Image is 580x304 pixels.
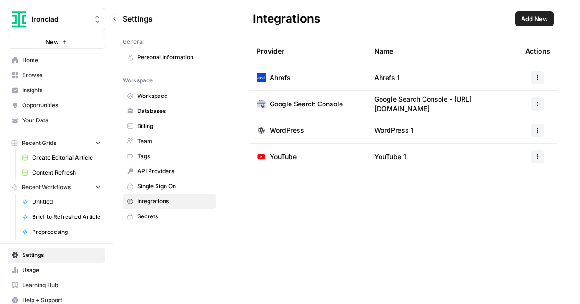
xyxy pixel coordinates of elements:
span: Workspace [137,92,212,100]
span: Browse [22,71,101,80]
span: Team [137,137,212,145]
span: Brief to Refreshed Article [32,213,101,221]
a: Secrets [123,209,216,224]
span: Settings [22,251,101,259]
span: Databases [137,107,212,115]
span: Preprocesing [32,228,101,236]
span: YouTube [270,152,297,161]
span: Settings [123,13,153,24]
span: YouTube 1 [374,152,406,161]
a: Brief to Refreshed Article [17,209,105,224]
span: Home [22,56,101,64]
span: Create Editorial Article [32,153,101,162]
span: Integrations [137,197,212,206]
a: Databases [123,104,216,119]
span: General [123,38,144,46]
a: Settings [8,248,105,263]
a: Preprocesing [17,224,105,240]
div: Name [374,38,510,64]
span: Untitled [32,198,101,206]
span: Learning Hub [22,281,101,289]
a: Learning Hub [8,278,105,293]
span: Personal Information [137,53,212,62]
img: Ironclad Logo [11,11,28,28]
span: Google Search Console - [URL][DOMAIN_NAME] [374,95,510,113]
a: Browse [8,68,105,83]
span: WordPress 1 [374,126,414,135]
span: Ironclad [32,15,89,24]
span: Google Search Console [270,99,343,109]
button: Add New [515,11,554,26]
a: Team [123,134,216,149]
div: Provider [257,38,284,64]
div: Integrations [253,11,320,26]
a: Home [8,53,105,68]
img: Ahrefs [257,73,266,82]
button: Recent Workflows [8,180,105,194]
span: Workspace [123,76,153,85]
a: Untitled [17,194,105,209]
span: New [45,37,59,47]
a: Billing [123,119,216,134]
a: Insights [8,83,105,98]
a: API Providers [123,164,216,179]
span: Recent Grids [22,139,56,147]
span: Ahrefs [270,73,290,82]
span: Tags [137,152,212,160]
img: YouTube [257,152,266,161]
span: Your Data [22,116,101,125]
span: API Providers [137,167,212,176]
a: Workspace [123,88,216,104]
a: Personal Information [123,50,216,65]
a: Opportunities [8,98,105,113]
span: Ahrefs 1 [374,73,400,82]
div: Actions [525,38,550,64]
a: Integrations [123,194,216,209]
span: Secrets [137,212,212,221]
span: Insights [22,86,101,95]
img: WordPress [257,126,266,135]
a: Content Refresh [17,165,105,180]
span: Content Refresh [32,168,101,177]
button: Workspace: Ironclad [8,8,105,31]
button: Recent Grids [8,136,105,150]
a: Tags [123,149,216,164]
span: Billing [137,122,212,130]
span: Recent Workflows [22,183,71,192]
a: Single Sign On [123,179,216,194]
span: Single Sign On [137,182,212,191]
a: Your Data [8,113,105,128]
a: Usage [8,263,105,278]
span: Opportunities [22,101,101,110]
span: Usage [22,266,101,274]
span: WordPress [270,126,304,135]
img: Google Search Console [257,99,266,109]
button: New [8,35,105,49]
a: Create Editorial Article [17,150,105,165]
span: Add New [521,14,548,24]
